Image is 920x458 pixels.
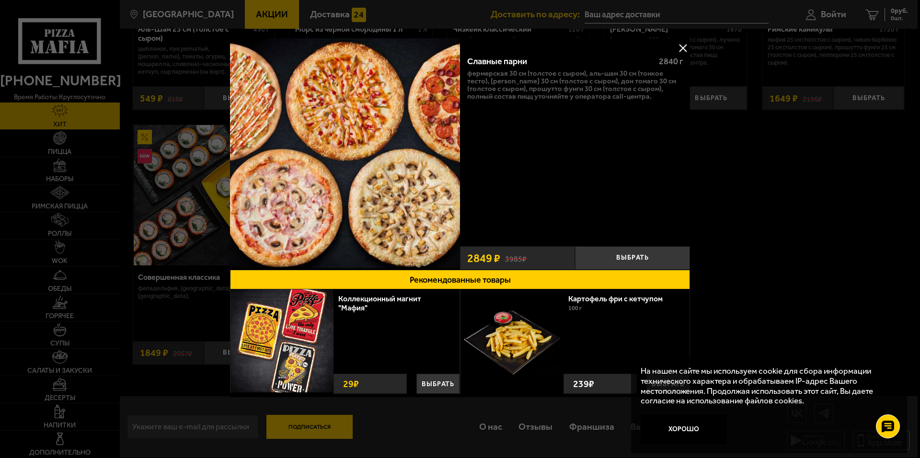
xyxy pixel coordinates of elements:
a: Славные парни [230,38,460,270]
p: На нашем сайте мы используем cookie для сбора информации технического характера и обрабатываем IP... [641,366,892,406]
span: 100 г [568,305,582,311]
span: 2849 ₽ [467,252,500,264]
button: Хорошо [641,415,727,444]
div: Славные парни [467,57,651,67]
button: Выбрать [416,374,460,394]
strong: 29 ₽ [341,374,361,393]
img: Славные парни [230,38,460,268]
strong: 239 ₽ [571,374,597,393]
s: 3985 ₽ [505,253,527,263]
button: Выбрать [575,246,690,270]
a: Картофель фри с кетчупом [568,294,672,303]
a: Коллекционный магнит "Мафия" [338,294,421,312]
button: Рекомендованные товары [230,270,690,289]
p: Фермерская 30 см (толстое с сыром), Аль-Шам 30 см (тонкое тесто), [PERSON_NAME] 30 см (толстое с ... [467,69,683,100]
span: 2840 г [659,56,683,67]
